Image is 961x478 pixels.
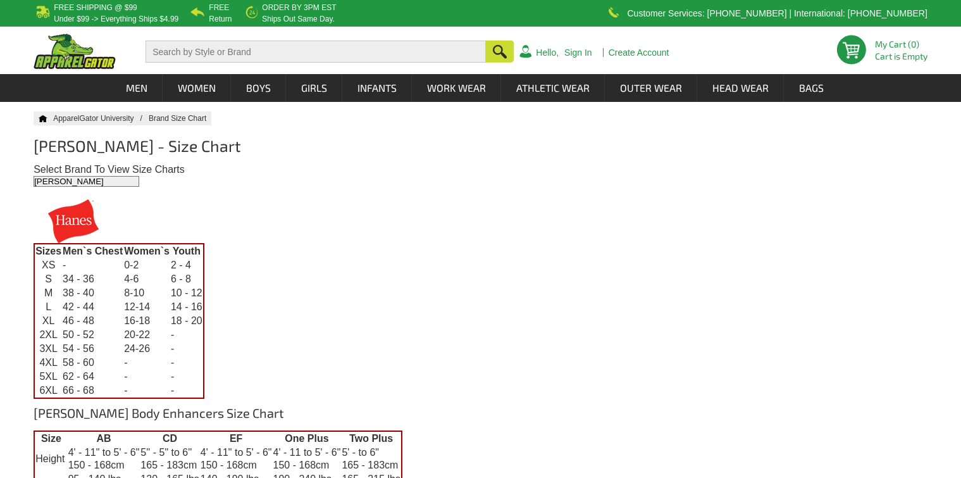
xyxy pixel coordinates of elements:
[146,41,486,63] input: Search by Style or Brand
[34,356,62,370] td: 4XL
[605,74,697,102] a: Outer Wear
[170,286,204,300] td: 10 - 12
[123,370,170,384] td: -
[628,9,927,17] p: Customer Services: [PHONE_NUMBER] | International: [PHONE_NUMBER]
[62,286,123,300] td: 38 - 40
[209,3,229,12] b: Free
[163,74,230,102] a: Women
[111,74,162,102] a: Men
[34,300,62,314] td: L
[170,342,204,356] td: -
[34,328,62,342] td: 2XL
[34,199,113,243] img: View All Items By Hanes
[34,34,116,69] img: ApparelGator
[262,3,336,12] b: Order by 3PM EST
[62,244,123,258] th: Men`s Chest
[34,342,62,356] td: 3XL
[34,286,62,300] td: M
[170,272,204,286] td: 6 - 8
[341,446,402,472] td: 5' - to 6" 165 - 183cm
[123,342,170,356] td: 24-26
[34,370,62,384] td: 5XL
[341,431,402,446] th: Two Plus
[170,370,204,384] td: -
[875,52,927,61] span: Cart is Empty
[209,15,232,23] p: Return
[34,138,927,163] h1: [PERSON_NAME] - Size Chart
[34,431,68,446] th: Size
[34,258,62,272] td: XS
[200,446,273,472] td: 4' - 11" to 5' - 6" 150 - 168cm
[123,356,170,370] td: -
[272,446,341,472] td: 4' - 11 to 5' - 6" 150 - 168cm
[170,300,204,314] td: 14 - 16
[170,258,204,272] td: 2 - 4
[62,384,123,398] td: 66 - 68
[287,74,342,102] a: Girls
[170,314,204,328] td: 18 - 20
[170,384,204,398] td: -
[34,405,927,431] h2: [PERSON_NAME] Body Enhancers Size Chart
[34,446,68,472] td: Height
[62,370,123,384] td: 62 - 64
[272,431,341,446] th: One Plus
[68,446,140,472] td: 4' - 11" to 5' - 6" 150 - 168cm
[123,244,170,258] th: Women`s
[564,48,592,57] a: Sign In
[149,111,211,125] li: Brand Size Chart
[609,48,669,57] a: Create Account
[62,300,123,314] td: 42 - 44
[123,258,170,272] td: 0-2
[698,74,783,102] a: Head Wear
[412,74,500,102] a: Work Wear
[123,384,170,398] td: -
[170,356,204,370] td: -
[34,384,62,398] td: 6XL
[62,272,123,286] td: 34 - 36
[34,163,927,176] div: Select Brand To View Size Charts
[262,15,336,23] p: ships out same day.
[34,314,62,328] td: XL
[232,74,285,102] a: Boys
[343,74,411,102] a: Infants
[140,431,200,446] th: CD
[784,74,838,102] a: Bags
[502,74,604,102] a: Athletic Wear
[62,356,123,370] td: 58 - 60
[123,314,170,328] td: 16-18
[34,244,62,258] th: Sizes
[54,15,178,23] p: under $99 -> everything ships $4.99
[62,314,123,328] td: 46 - 48
[536,48,559,57] a: Hello,
[54,3,137,12] b: Free Shipping @ $99
[170,328,204,342] td: -
[140,446,200,472] td: 5'' - 5" to 6'' 165 - 183cm
[34,272,62,286] td: S
[34,115,47,122] a: Home
[123,328,170,342] td: 20-22
[875,40,922,49] li: My Cart (0)
[123,272,170,286] td: 4-6
[170,244,204,258] th: Youth
[123,286,170,300] td: 8-10
[62,258,123,272] td: -
[200,431,273,446] th: EF
[123,300,170,314] td: 12-14
[68,431,140,446] th: AB
[62,328,123,342] td: 50 - 52
[62,342,123,356] td: 54 - 56
[53,114,149,123] a: ApparelGator University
